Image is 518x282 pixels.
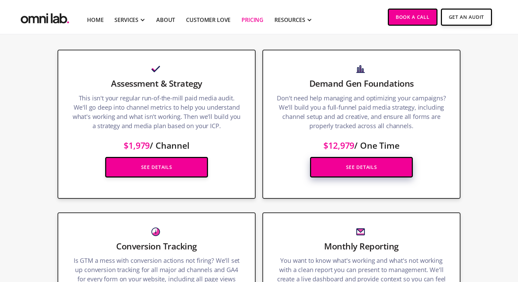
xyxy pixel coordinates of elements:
[242,16,263,24] a: Pricing
[105,157,208,177] a: See Details
[72,77,241,89] h3: Assessment & Strategy
[310,157,413,177] a: See Details
[395,203,518,282] iframe: Chat Widget
[19,9,71,25] img: Omni Lab: B2B SaaS Demand Generation Agency
[274,16,305,24] div: RESOURCES
[277,94,446,134] p: Don't need help managing and optimizing your campaigns? We'll build you a full-funnel paid media ...
[277,240,446,252] h3: Monthly Reporting
[186,16,231,24] a: Customer Love
[87,16,103,24] a: Home
[156,16,175,24] a: About
[277,77,446,89] h3: Demand Gen Foundations
[277,134,446,150] p: / One Time
[72,94,241,134] p: This isn't your regular run-of-the-mill paid media audit. We'll go deep into channel metrics to h...
[72,134,241,150] p: / Channel
[323,139,354,151] span: $12,979
[114,16,138,24] div: SERVICES
[124,139,150,151] span: $1,979
[441,9,492,26] a: Get An Audit
[19,9,71,25] a: home
[388,9,437,26] a: Book a Call
[72,240,241,252] h3: Conversion Tracking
